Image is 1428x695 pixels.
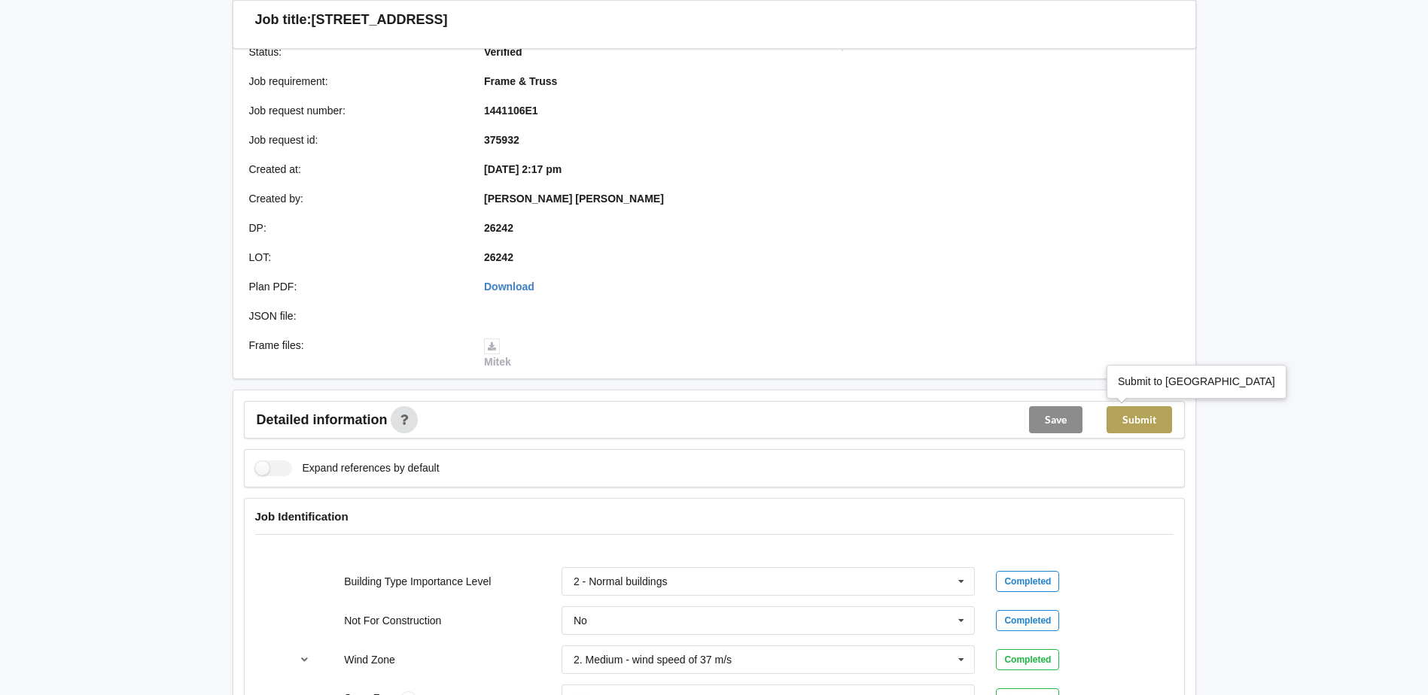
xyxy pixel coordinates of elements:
b: [DATE] 2:17 pm [484,163,562,175]
b: Verified [484,46,522,58]
div: Job request number : [239,103,474,118]
label: Expand references by default [255,460,440,476]
div: LOT : [239,250,474,265]
h4: Job Identification [255,509,1174,524]
span: Detailed information [257,413,388,426]
div: Submit to [GEOGRAPHIC_DATA] [1118,374,1275,389]
b: 1441106E1 [484,105,538,117]
b: 26242 [484,222,513,234]
button: Submit [1107,406,1172,433]
div: 2. Medium - wind speed of 37 m/s [574,654,732,665]
div: Job request id : [239,132,474,147]
div: Created at : [239,162,474,177]
h3: Job title: [255,11,312,29]
b: [PERSON_NAME] [PERSON_NAME] [484,193,664,205]
a: Download [484,281,534,293]
div: Completed [996,649,1059,670]
label: Not For Construction [344,615,441,627]
div: Completed [996,571,1059,592]
div: No [574,615,587,626]
div: Frame files : [239,338,474,369]
b: 375932 [484,134,519,146]
div: Plan PDF : [239,279,474,294]
b: 26242 [484,251,513,263]
div: 2 - Normal buildings [574,576,668,587]
a: Mitek [484,339,511,368]
label: Building Type Importance Level [344,575,491,587]
b: Frame & Truss [484,75,557,87]
h3: [STREET_ADDRESS] [312,11,448,29]
label: Wind Zone [344,654,395,666]
div: DP : [239,220,474,235]
div: Status : [239,44,474,59]
div: Completed [996,610,1059,631]
div: JSON file : [239,308,474,323]
div: Job requirement : [239,74,474,89]
button: reference-toggle [290,646,319,673]
div: Created by : [239,191,474,206]
img: Job impression image thumbnail [842,50,1067,66]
